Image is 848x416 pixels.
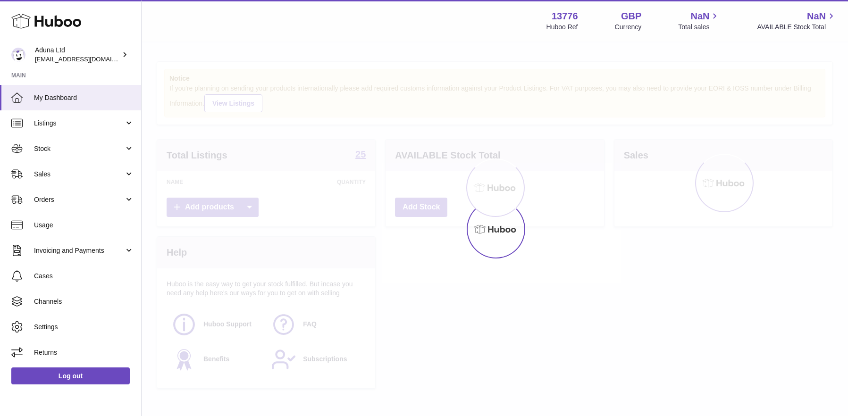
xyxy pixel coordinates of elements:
span: Orders [34,195,124,204]
span: Sales [34,170,124,179]
div: Huboo Ref [546,23,578,32]
div: Aduna Ltd [35,46,120,64]
strong: GBP [621,10,641,23]
strong: 13776 [552,10,578,23]
a: NaN AVAILABLE Stock Total [757,10,837,32]
span: Total sales [678,23,720,32]
div: Currency [615,23,642,32]
span: NaN [807,10,826,23]
span: Returns [34,348,134,357]
span: Listings [34,119,124,128]
span: NaN [690,10,709,23]
img: foyin.fagbemi@aduna.com [11,48,25,62]
span: Cases [34,272,134,281]
span: Usage [34,221,134,230]
span: AVAILABLE Stock Total [757,23,837,32]
span: My Dashboard [34,93,134,102]
a: Log out [11,367,130,384]
span: [EMAIL_ADDRESS][DOMAIN_NAME] [35,55,139,63]
span: Stock [34,144,124,153]
span: Invoicing and Payments [34,246,124,255]
span: Channels [34,297,134,306]
a: NaN Total sales [678,10,720,32]
span: Settings [34,323,134,332]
